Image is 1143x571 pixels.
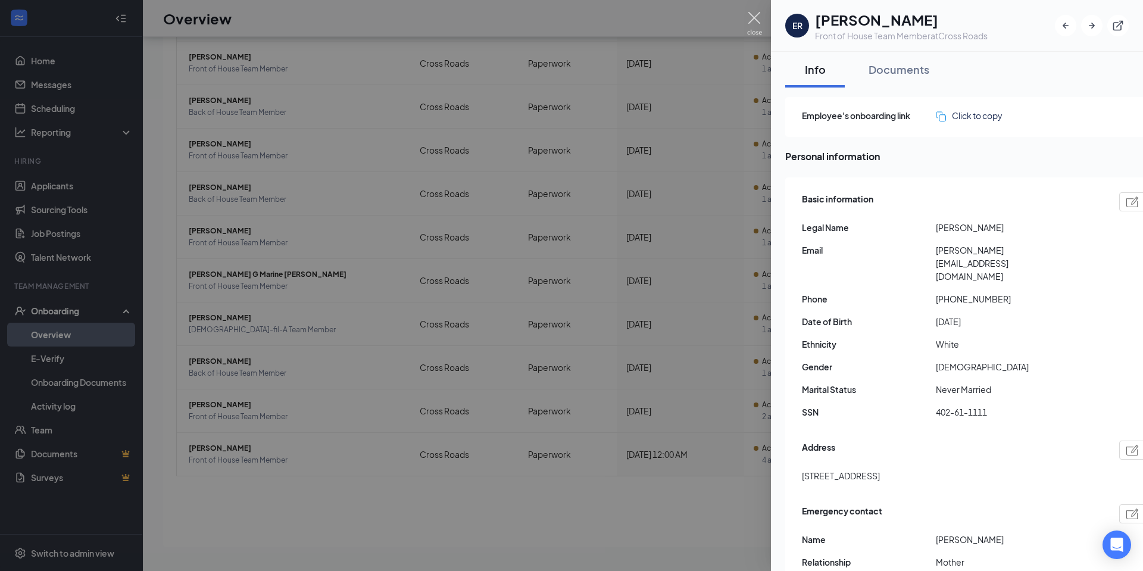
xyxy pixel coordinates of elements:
span: [PHONE_NUMBER] [936,292,1070,305]
span: Date of Birth [802,315,936,328]
span: [DEMOGRAPHIC_DATA] [936,360,1070,373]
span: Employee's onboarding link [802,109,936,122]
img: click-to-copy.71757273a98fde459dfc.svg [936,111,946,121]
div: Documents [869,62,929,77]
button: ExternalLink [1107,15,1129,36]
span: Name [802,533,936,546]
span: [DATE] [936,315,1070,328]
span: Ethnicity [802,338,936,351]
div: Open Intercom Messenger [1103,531,1131,559]
span: [STREET_ADDRESS] [802,469,880,482]
span: Relationship [802,556,936,569]
span: Phone [802,292,936,305]
span: [PERSON_NAME] [936,533,1070,546]
span: 402-61-1111 [936,405,1070,419]
span: Emergency contact [802,504,882,523]
svg: ArrowLeftNew [1060,20,1072,32]
span: Address [802,441,835,460]
button: ArrowLeftNew [1055,15,1076,36]
span: Basic information [802,192,873,211]
svg: ExternalLink [1112,20,1124,32]
svg: ArrowRight [1086,20,1098,32]
span: [PERSON_NAME][EMAIL_ADDRESS][DOMAIN_NAME] [936,244,1070,283]
span: Marital Status [802,383,936,396]
h1: [PERSON_NAME] [815,10,988,30]
span: Gender [802,360,936,373]
div: Front of House Team Member at Cross Roads [815,30,988,42]
span: Mother [936,556,1070,569]
span: [PERSON_NAME] [936,221,1070,234]
span: White [936,338,1070,351]
div: Info [797,62,833,77]
span: Never Married [936,383,1070,396]
div: ER [792,20,802,32]
span: SSN [802,405,936,419]
button: ArrowRight [1081,15,1103,36]
button: Click to copy [936,109,1003,122]
span: Email [802,244,936,257]
span: Legal Name [802,221,936,234]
